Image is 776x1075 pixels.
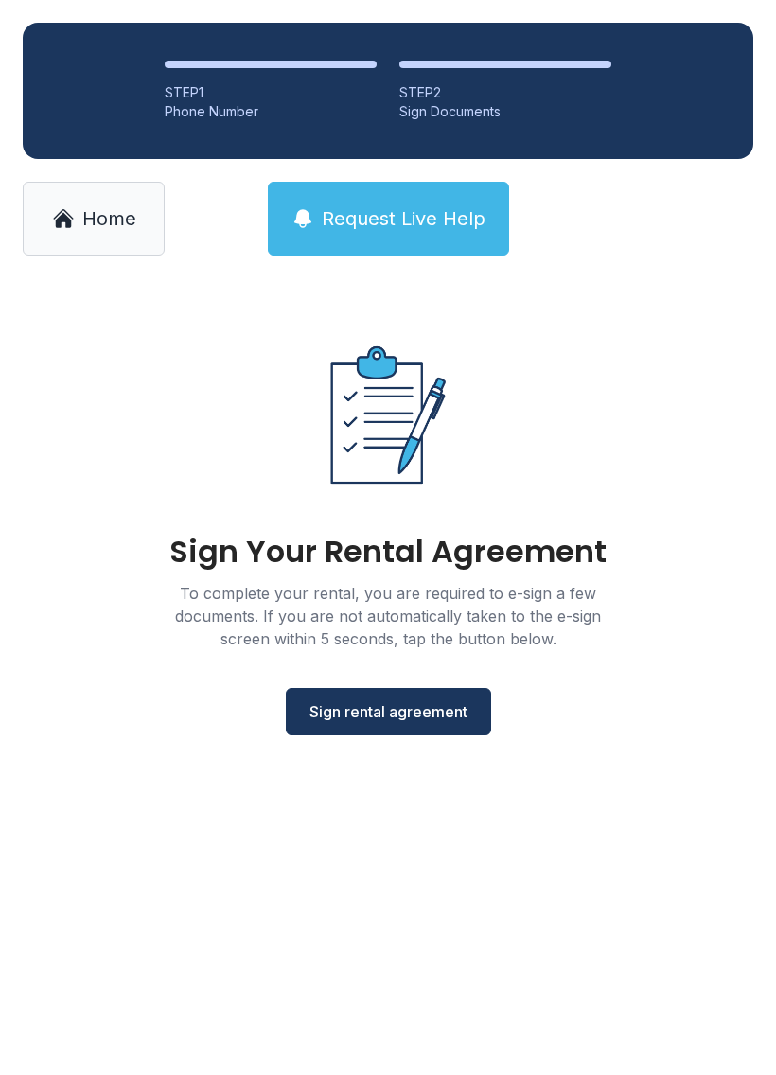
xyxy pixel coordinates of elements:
div: STEP 1 [165,83,377,102]
span: Request Live Help [322,205,485,232]
span: Home [82,205,136,232]
span: Sign rental agreement [309,700,467,723]
div: Phone Number [165,102,377,121]
div: To complete your rental, you are required to e-sign a few documents. If you are not automatically... [151,582,625,650]
div: Sign Documents [399,102,611,121]
div: Sign Your Rental Agreement [169,537,607,567]
div: STEP 2 [399,83,611,102]
img: Rental agreement document illustration [290,316,486,514]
